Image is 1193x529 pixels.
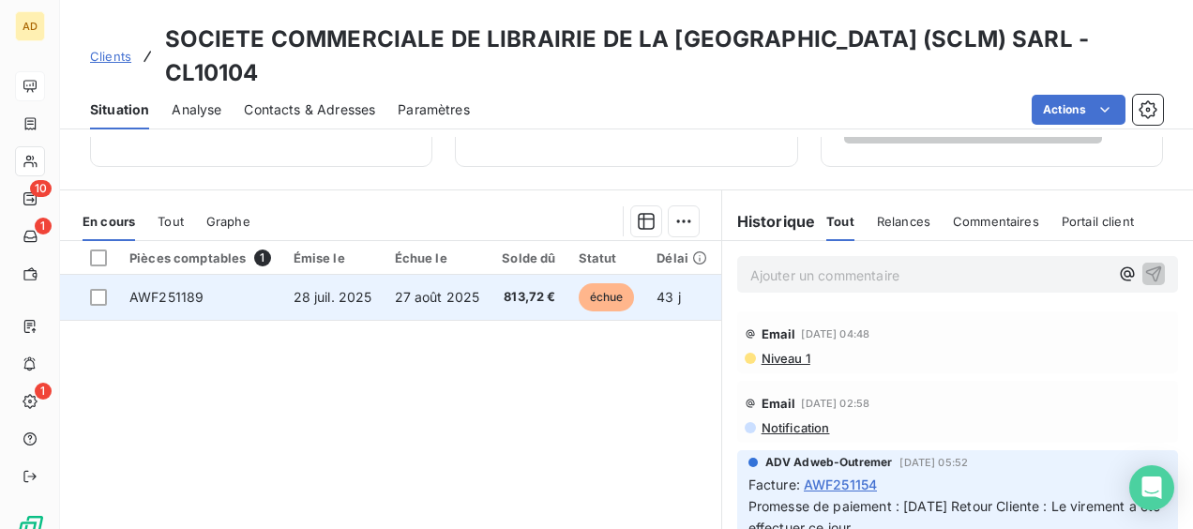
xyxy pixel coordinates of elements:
[1032,95,1125,125] button: Actions
[294,289,372,305] span: 28 juil. 2025
[129,249,271,266] div: Pièces comptables
[1129,465,1174,510] div: Open Intercom Messenger
[826,214,854,229] span: Tout
[15,11,45,41] div: AD
[579,283,635,311] span: échue
[244,100,375,119] span: Contacts & Adresses
[35,383,52,400] span: 1
[90,100,149,119] span: Situation
[657,250,707,265] div: Délai
[760,420,830,435] span: Notification
[502,250,555,265] div: Solde dû
[172,100,221,119] span: Analyse
[254,249,271,266] span: 1
[762,396,796,411] span: Email
[877,214,930,229] span: Relances
[953,214,1039,229] span: Commentaires
[90,47,131,66] a: Clients
[398,100,470,119] span: Paramètres
[762,326,796,341] span: Email
[765,454,893,471] span: ADV Adweb-Outremer
[502,288,555,307] span: 813,72 €
[158,214,184,229] span: Tout
[206,214,250,229] span: Graphe
[35,218,52,234] span: 1
[899,457,968,468] span: [DATE] 05:52
[579,250,635,265] div: Statut
[801,398,869,409] span: [DATE] 02:58
[90,49,131,64] span: Clients
[294,250,372,265] div: Émise le
[129,289,204,305] span: AWF251189
[760,351,810,366] span: Niveau 1
[657,289,681,305] span: 43 j
[30,180,52,197] span: 10
[722,210,816,233] h6: Historique
[83,214,135,229] span: En cours
[165,23,1163,90] h3: SOCIETE COMMERCIALE DE LIBRAIRIE DE LA [GEOGRAPHIC_DATA] (SCLM) SARL - CL10104
[395,250,480,265] div: Échue le
[801,328,869,340] span: [DATE] 04:48
[1062,214,1134,229] span: Portail client
[748,475,800,494] span: Facture :
[804,475,877,494] span: AWF251154
[395,289,480,305] span: 27 août 2025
